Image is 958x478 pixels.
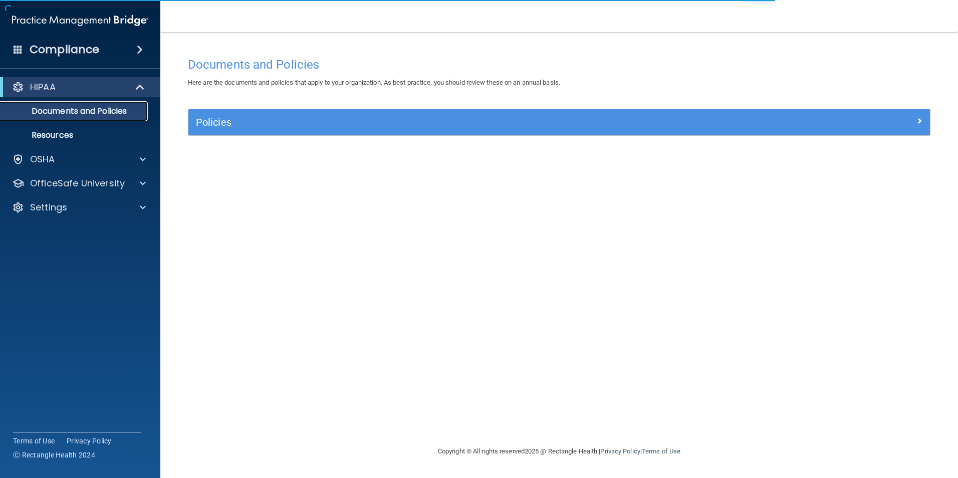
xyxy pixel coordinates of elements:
[376,435,742,467] div: Copyright © All rights reserved 2025 @ Rectangle Health | |
[12,201,146,213] a: Settings
[12,153,146,165] a: OSHA
[30,177,125,189] p: OfficeSafe University
[785,407,946,447] iframe: Drift Widget Chat Controller
[188,58,930,71] h4: Documents and Policies
[642,447,680,455] a: Terms of Use
[13,436,55,446] a: Terms of Use
[12,177,146,189] a: OfficeSafe University
[188,79,560,86] span: Here are the documents and policies that apply to your organization. As best practice, you should...
[30,153,55,165] p: OSHA
[12,11,148,31] img: PMB logo
[30,43,99,57] h4: Compliance
[7,106,143,116] p: Documents and Policies
[67,436,112,446] a: Privacy Policy
[30,201,67,213] p: Settings
[196,114,922,130] a: Policies
[7,130,143,140] p: Resources
[600,447,640,455] a: Privacy Policy
[12,81,145,93] a: HIPAA
[13,450,95,460] span: Ⓒ Rectangle Health 2024
[196,117,737,128] h5: Policies
[30,81,56,93] p: HIPAA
